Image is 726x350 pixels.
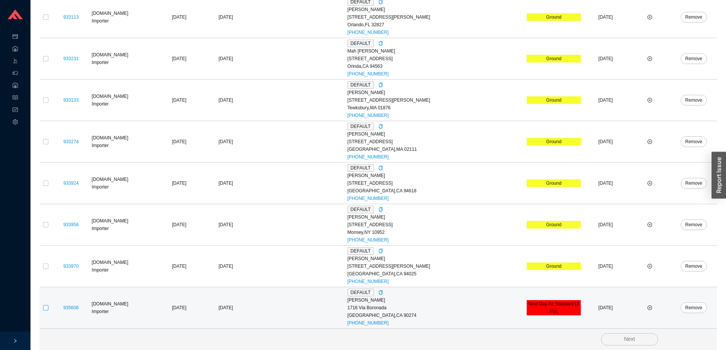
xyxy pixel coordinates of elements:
[348,237,389,243] a: [PHONE_NUMBER]
[378,124,383,129] span: copy
[92,217,153,232] div: [DOMAIN_NAME] Importer
[154,121,204,163] td: [DATE]
[154,287,204,329] td: [DATE]
[154,163,204,204] td: [DATE]
[348,229,524,236] div: Monsey , NY 10952
[348,270,524,278] div: [GEOGRAPHIC_DATA] , CA 94025
[681,12,707,22] button: Remove
[378,206,383,213] div: Copy
[348,145,524,153] div: [GEOGRAPHIC_DATA] , MA 02111
[13,117,18,129] span: setting
[647,139,652,144] span: plus-circle
[205,262,246,270] div: [DATE]
[348,247,374,255] span: DEFAULT
[348,21,524,29] div: Orlando , FL 32827
[63,181,79,186] a: 933924
[63,56,79,61] a: 933231
[681,302,707,313] button: Remove
[348,130,524,138] div: [PERSON_NAME]
[582,204,629,246] td: [DATE]
[685,55,702,62] span: Remove
[348,304,524,312] div: 1716 Via Boronada
[348,296,524,304] div: [PERSON_NAME]
[647,264,652,268] span: plus-circle
[13,31,18,43] span: credit-card
[601,333,658,345] button: Next
[348,47,524,55] div: Mah [PERSON_NAME]
[378,123,383,130] div: Copy
[154,246,204,287] td: [DATE]
[647,15,652,19] span: plus-circle
[685,96,702,104] span: Remove
[582,121,629,163] td: [DATE]
[685,304,702,312] span: Remove
[348,262,524,270] div: [STREET_ADDRESS][PERSON_NAME]
[348,71,389,77] a: [PHONE_NUMBER]
[685,138,702,145] span: Remove
[348,30,389,35] a: [PHONE_NUMBER]
[348,312,524,319] div: [GEOGRAPHIC_DATA] , CA 90274
[63,222,79,227] a: 933958
[348,172,524,179] div: [PERSON_NAME]
[348,55,524,62] div: [STREET_ADDRESS]
[685,179,702,187] span: Remove
[348,123,374,130] span: DEFAULT
[348,289,374,296] span: DEFAULT
[527,96,581,104] div: Ground
[378,247,383,255] div: Copy
[348,320,389,326] a: [PHONE_NUMBER]
[92,93,153,108] div: [DOMAIN_NAME] Importer
[348,154,389,160] a: [PHONE_NUMBER]
[348,96,524,104] div: [STREET_ADDRESS][PERSON_NAME]
[378,290,383,295] span: copy
[348,40,374,47] span: DEFAULT
[154,38,204,80] td: [DATE]
[378,81,383,89] div: Copy
[647,181,652,185] span: plus-circle
[685,262,702,270] span: Remove
[527,300,581,315] div: Next Day Air Standard (3 PM)
[527,55,581,62] div: Ground
[348,104,524,112] div: Tewksbury , MA 01876
[527,138,581,145] div: Ground
[348,6,524,13] div: [PERSON_NAME]
[348,164,374,172] span: DEFAULT
[205,304,246,312] div: [DATE]
[92,51,153,66] div: [DOMAIN_NAME] Importer
[685,13,702,21] span: Remove
[63,305,79,310] a: 935606
[378,164,383,172] div: Copy
[348,138,524,145] div: [STREET_ADDRESS]
[13,339,18,343] span: right
[582,246,629,287] td: [DATE]
[63,264,79,269] a: 933970
[378,249,383,253] span: copy
[527,13,581,21] div: Ground
[681,53,707,64] button: Remove
[205,96,246,104] div: [DATE]
[63,139,79,144] a: 933274
[92,134,153,149] div: [DOMAIN_NAME] Importer
[681,136,707,147] button: Remove
[681,178,707,189] button: Remove
[348,279,389,284] a: [PHONE_NUMBER]
[348,213,524,221] div: [PERSON_NAME]
[348,179,524,187] div: [STREET_ADDRESS]
[378,166,383,170] span: copy
[582,163,629,204] td: [DATE]
[348,62,524,70] div: Orinda , CA 94563
[527,221,581,229] div: Ground
[527,262,581,270] div: Ground
[378,83,383,87] span: copy
[205,13,246,21] div: [DATE]
[63,97,79,103] a: 933133
[647,305,652,310] span: plus-circle
[378,207,383,212] span: copy
[92,259,153,274] div: [DOMAIN_NAME] Importer
[582,38,629,80] td: [DATE]
[154,80,204,121] td: [DATE]
[205,179,246,187] div: [DATE]
[378,41,383,46] span: copy
[348,89,524,96] div: [PERSON_NAME]
[527,179,581,187] div: Ground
